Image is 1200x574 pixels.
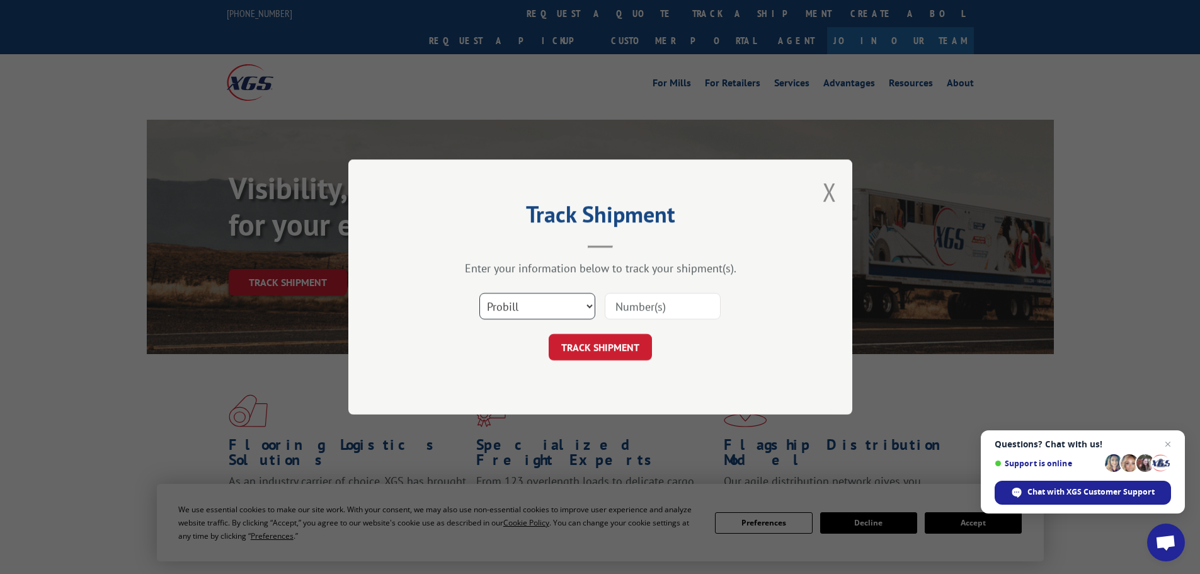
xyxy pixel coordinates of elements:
[1027,486,1155,498] span: Chat with XGS Customer Support
[549,334,652,360] button: TRACK SHIPMENT
[995,481,1171,505] div: Chat with XGS Customer Support
[411,261,789,275] div: Enter your information below to track your shipment(s).
[1160,437,1175,452] span: Close chat
[823,175,837,209] button: Close modal
[1147,524,1185,561] div: Open chat
[411,205,789,229] h2: Track Shipment
[995,439,1171,449] span: Questions? Chat with us!
[995,459,1100,468] span: Support is online
[605,293,721,319] input: Number(s)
